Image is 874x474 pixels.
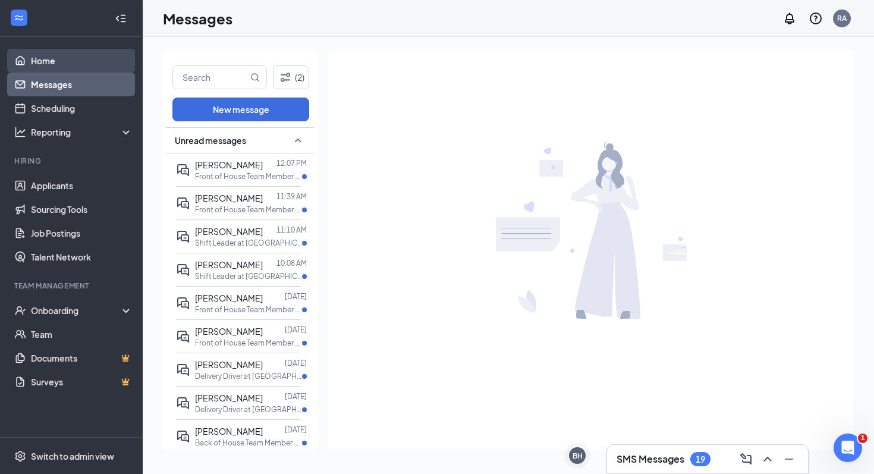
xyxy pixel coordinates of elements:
a: Applicants [31,174,133,197]
a: Team [31,322,133,346]
svg: ActiveDoubleChat [176,196,190,211]
svg: UserCheck [14,305,26,316]
div: Reporting [31,126,133,138]
span: [PERSON_NAME] [195,226,263,237]
div: Hiring [14,156,130,166]
div: BH [573,451,583,461]
div: Switch to admin view [31,450,114,462]
span: [PERSON_NAME] [195,326,263,337]
a: Talent Network [31,245,133,269]
div: RA [837,13,847,23]
svg: ActiveDoubleChat [176,363,190,377]
p: Front of House Team Member at [GEOGRAPHIC_DATA] [195,171,302,181]
button: Minimize [779,450,798,469]
button: ComposeMessage [737,450,756,469]
p: Delivery Driver at [GEOGRAPHIC_DATA] [195,371,302,381]
div: Onboarding [31,305,122,316]
iframe: Intercom live chat [834,434,862,462]
p: Back of House Team Member at [GEOGRAPHIC_DATA] [195,438,302,448]
svg: ComposeMessage [739,452,753,466]
span: [PERSON_NAME] [195,359,263,370]
span: [PERSON_NAME] [195,393,263,403]
span: Unread messages [175,134,246,146]
p: [DATE] [285,325,307,335]
a: Scheduling [31,96,133,120]
svg: SmallChevronUp [291,133,305,147]
h3: SMS Messages [617,453,684,466]
p: Shift Leader at [GEOGRAPHIC_DATA] [195,238,302,248]
input: Search [173,66,248,89]
button: New message [172,98,309,121]
p: Front of House Team Member at [GEOGRAPHIC_DATA] [195,205,302,215]
svg: MagnifyingGlass [250,73,260,82]
p: [DATE] [285,358,307,368]
span: [PERSON_NAME] [195,159,263,170]
a: Sourcing Tools [31,197,133,221]
svg: ActiveDoubleChat [176,230,190,244]
h1: Messages [163,8,232,29]
p: [DATE] [285,291,307,302]
svg: ActiveDoubleChat [176,296,190,310]
button: Filter (2) [273,65,309,89]
svg: ActiveDoubleChat [176,163,190,177]
p: Delivery Driver at [GEOGRAPHIC_DATA] [195,404,302,415]
svg: Filter [278,70,293,84]
p: 11:39 AM [276,192,307,202]
p: Front of House Team Member at [GEOGRAPHIC_DATA] [195,338,302,348]
a: SurveysCrown [31,370,133,394]
svg: Collapse [115,12,127,24]
svg: Settings [14,450,26,462]
svg: ChevronUp [760,452,775,466]
span: [PERSON_NAME] [195,293,263,303]
svg: ActiveDoubleChat [176,329,190,344]
div: Team Management [14,281,130,291]
svg: Minimize [782,452,796,466]
a: Messages [31,73,133,96]
svg: ActiveDoubleChat [176,429,190,444]
a: Home [31,49,133,73]
svg: ActiveDoubleChat [176,263,190,277]
svg: ActiveDoubleChat [176,396,190,410]
svg: QuestionInfo [809,11,823,26]
div: 19 [696,454,705,464]
span: [PERSON_NAME] [195,193,263,203]
span: 1 [858,434,867,443]
p: Shift Leader at [GEOGRAPHIC_DATA] [195,271,302,281]
svg: Analysis [14,126,26,138]
a: Job Postings [31,221,133,245]
svg: Notifications [782,11,797,26]
span: [PERSON_NAME] [195,259,263,270]
svg: WorkstreamLogo [13,12,25,24]
p: Front of House Team Member at [GEOGRAPHIC_DATA] [195,305,302,315]
p: [DATE] [285,425,307,435]
p: 11:10 AM [276,225,307,235]
p: 10:08 AM [276,258,307,268]
span: [PERSON_NAME] [195,426,263,437]
p: [DATE] [285,391,307,401]
p: 12:07 PM [276,158,307,168]
button: ChevronUp [758,450,777,469]
a: DocumentsCrown [31,346,133,370]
